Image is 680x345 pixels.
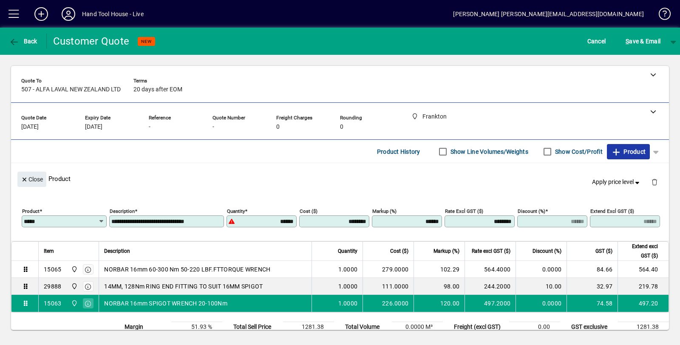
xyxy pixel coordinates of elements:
[414,295,465,312] td: 120.00
[69,282,79,291] span: Frankton
[300,208,317,214] mat-label: Cost ($)
[453,7,644,21] div: [PERSON_NAME] [PERSON_NAME][EMAIL_ADDRESS][DOMAIN_NAME]
[611,145,646,158] span: Product
[567,322,618,332] td: GST exclusive
[104,282,263,291] span: 14MM, 128Nm RING END FITTING TO SUIT 16MM SPIGOT
[44,299,61,308] div: 15063
[585,34,608,49] button: Cancel
[28,6,55,22] button: Add
[618,295,669,312] td: 497.20
[341,322,392,332] td: Total Volume
[229,322,283,332] td: Total Sell Price
[44,282,61,291] div: 29888
[433,246,459,256] span: Markup (%)
[69,265,79,274] span: Frankton
[149,124,150,130] span: -
[644,178,665,186] app-page-header-button: Delete
[212,124,214,130] span: -
[141,39,152,44] span: NEW
[104,299,227,308] span: NORBAR 16mm SPIGOT WRENCH 20-100Nm
[445,208,483,214] mat-label: Rate excl GST ($)
[338,265,358,274] span: 1.0000
[470,282,510,291] div: 244.2000
[283,322,334,332] td: 1281.38
[590,208,634,214] mat-label: Extend excl GST ($)
[644,172,665,192] button: Delete
[17,172,46,187] button: Close
[340,124,343,130] span: 0
[516,261,567,278] td: 0.0000
[110,208,135,214] mat-label: Description
[120,322,171,332] td: Margin
[392,322,443,332] td: 0.0000 M³
[450,322,509,332] td: Freight (excl GST)
[21,86,121,93] span: 507 - ALFA LAVAL NEW ZEALAND LTD
[470,299,510,308] div: 497.2000
[21,124,39,130] span: [DATE]
[133,86,182,93] span: 20 days after EOM
[567,295,618,312] td: 74.58
[104,246,130,256] span: Description
[618,278,669,295] td: 219.78
[372,208,397,214] mat-label: Markup (%)
[82,7,144,21] div: Hand Tool House - Live
[595,246,612,256] span: GST ($)
[21,172,43,187] span: Close
[518,208,545,214] mat-label: Discount (%)
[85,124,102,130] span: [DATE]
[22,208,40,214] mat-label: Product
[449,147,528,156] label: Show Line Volumes/Weights
[652,2,669,29] a: Knowledge Base
[618,261,669,278] td: 564.40
[55,6,82,22] button: Profile
[15,175,48,183] app-page-header-button: Close
[414,261,465,278] td: 102.29
[623,242,658,260] span: Extend excl GST ($)
[44,265,61,274] div: 15065
[472,246,510,256] span: Rate excl GST ($)
[363,261,414,278] td: 279.0000
[516,278,567,295] td: 10.00
[618,322,669,332] td: 1281.38
[626,38,629,45] span: S
[592,178,641,187] span: Apply price level
[338,282,358,291] span: 1.0000
[276,124,280,130] span: 0
[587,34,606,48] span: Cancel
[567,278,618,295] td: 32.97
[516,295,567,312] td: 0.0000
[626,34,660,48] span: ave & Email
[567,261,618,278] td: 84.66
[227,208,245,214] mat-label: Quantity
[470,265,510,274] div: 564.4000
[53,34,130,48] div: Customer Quote
[374,144,424,159] button: Product History
[104,265,270,274] span: NORBAR 16mm 60-300 Nm 50-220 LBF.FTTORQUE WRENCH
[414,278,465,295] td: 98.00
[11,163,669,194] div: Product
[363,295,414,312] td: 226.0000
[69,299,79,308] span: Frankton
[338,246,357,256] span: Quantity
[363,278,414,295] td: 111.0000
[509,322,560,332] td: 0.00
[9,38,37,45] span: Back
[44,246,54,256] span: Item
[171,322,222,332] td: 51.93 %
[621,34,665,49] button: Save & Email
[7,34,40,49] button: Back
[377,145,420,158] span: Product History
[553,147,603,156] label: Show Cost/Profit
[533,246,561,256] span: Discount (%)
[589,175,645,190] button: Apply price level
[390,246,408,256] span: Cost ($)
[607,144,650,159] button: Product
[338,299,358,308] span: 1.0000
